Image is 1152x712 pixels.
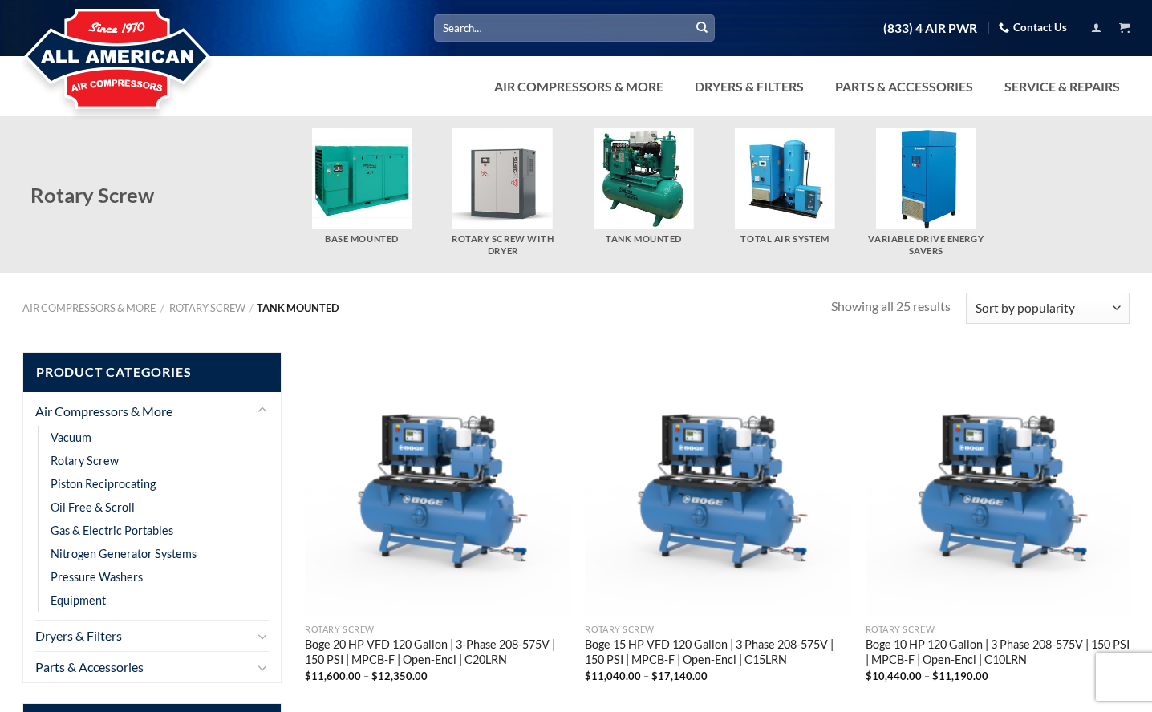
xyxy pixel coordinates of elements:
[825,71,983,103] a: Parts & Accessories
[35,652,252,682] a: Parts & Accessories
[651,670,658,682] span: $
[585,625,850,635] p: Rotary Screw
[883,14,977,42] a: (833) 4 AIR PWR
[51,472,156,496] a: Piston Reciprocating
[966,293,1130,324] select: Shop order
[256,626,269,645] button: Toggle
[311,128,412,229] img: Base Mounted
[169,301,245,314] a: Rotary Screw
[440,128,566,257] a: Visit product category Rotary Screw With Dryer
[485,71,673,103] a: Air Compressors & More
[22,302,831,314] nav: Tank Mounted
[51,589,106,612] a: Equipment
[51,519,173,542] a: Gas & Electric Portables
[866,670,872,682] span: $
[866,352,1130,617] img: Boge 10 HP 120 Gallon | 3 Phase 208-575V | 150 PSI | MPCB-F | Open-Encl | C10LRN
[51,449,119,472] a: Rotary Screw
[685,71,813,103] a: Dryers & Filters
[256,401,269,420] button: Toggle
[999,15,1067,40] a: Contact Us
[22,301,156,314] a: Air Compressors & More
[249,301,254,314] span: /
[585,352,850,617] img: Boge 15 HP VFD 120 Gallon | 3 Phase 208-575V | 150 PSI | MPCB-F | Open-Encl | C15LRN
[690,16,714,40] button: Submit
[866,637,1130,670] a: Boge 10 HP 120 Gallon | 3 Phase 208-575V | 150 PSI | MPCB-F | Open-Encl | C10LRN
[51,542,197,565] a: Nitrogen Generator Systems
[863,128,988,257] a: Visit product category Variable Drive Energy Savers
[305,352,570,617] img: Boge 20 HP VFD 120 Gallon | 3-Phase 208-575V | 150 PSI | MPCB-F | Open-Encl | C20LRN
[363,670,369,682] span: –
[995,71,1130,103] a: Service & Repairs
[722,128,847,245] a: Visit product category Total Air System
[866,625,1130,635] p: Rotary Screw
[371,670,378,682] span: $
[863,233,988,257] h5: Variable Drive Energy Savers
[35,396,252,427] a: Air Compressors & More
[440,233,566,257] h5: Rotary Screw With Dryer
[452,128,553,229] img: Rotary Screw With Dryer
[51,496,135,519] a: Oil Free & Scroll
[581,233,706,245] h5: Tank Mounted
[932,670,988,682] bdi: 11,190.00
[23,353,281,392] span: Product Categories
[643,670,649,682] span: –
[30,182,299,208] h2: Rotary Screw
[831,296,951,317] p: Showing all 25 results
[299,233,424,245] h5: Base Mounted
[651,670,708,682] bdi: 17,140.00
[585,670,641,682] bdi: 11,040.00
[932,670,939,682] span: $
[924,670,930,682] span: –
[585,637,850,670] a: Boge 15 HP VFD 120 Gallon | 3 Phase 208-575V | 150 PSI | MPCB-F | Open-Encl | C15LRN
[305,637,570,670] a: Boge 20 HP VFD 120 Gallon | 3-Phase 208-575V | 150 PSI | MPCB-F | Open-Encl | C20LRN
[581,128,706,245] a: Visit product category Tank Mounted
[51,565,143,589] a: Pressure Washers
[876,128,976,229] img: Variable Drive Energy Savers
[160,301,164,314] span: /
[434,14,715,41] input: Search…
[371,670,428,682] bdi: 12,350.00
[305,670,311,682] span: $
[256,657,269,677] button: Toggle
[51,426,91,449] a: Vacuum
[1091,18,1101,38] a: Login
[305,670,361,682] bdi: 11,600.00
[866,670,922,682] bdi: 10,440.00
[585,670,591,682] span: $
[305,625,570,635] p: Rotary Screw
[722,233,847,245] h5: Total Air System
[35,621,252,651] a: Dryers & Filters
[735,128,835,229] img: Total Air System
[594,128,694,229] img: Tank Mounted
[299,128,424,245] a: Visit product category Base Mounted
